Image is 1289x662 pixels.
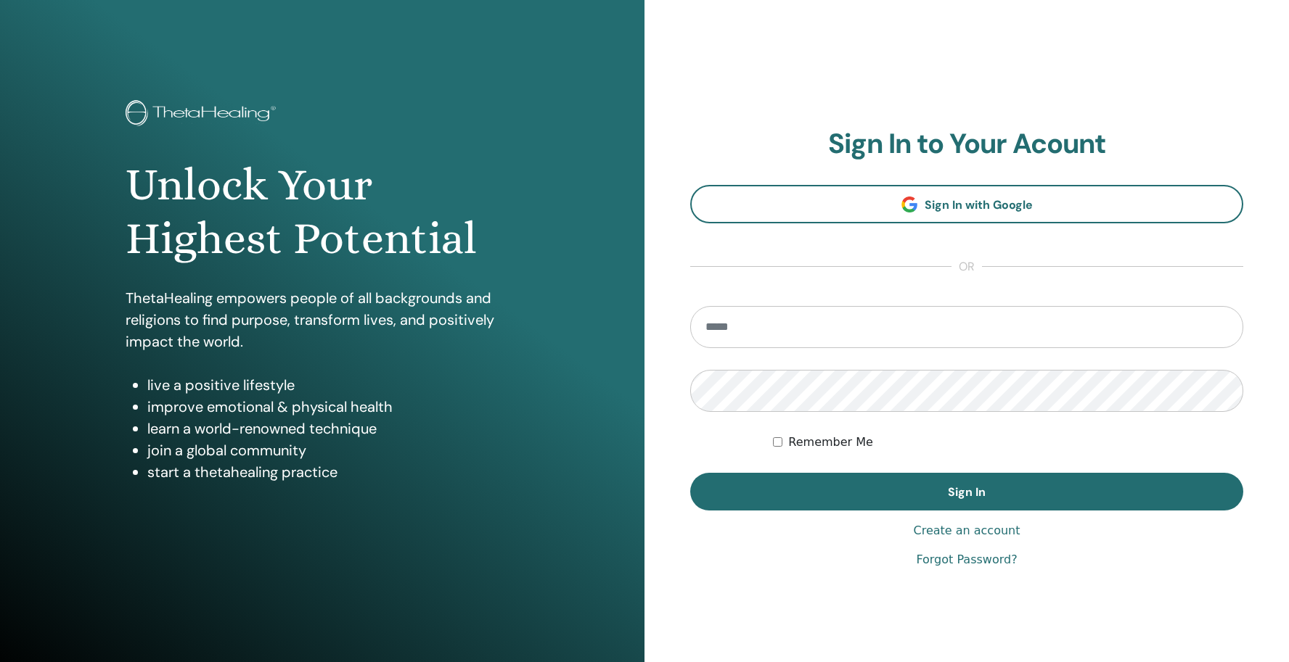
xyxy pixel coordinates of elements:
[925,197,1033,212] span: Sign In with Google
[690,185,1243,223] a: Sign In with Google
[147,439,519,461] li: join a global community
[147,374,519,396] li: live a positive lifestyle
[952,258,982,276] span: or
[773,434,1243,451] div: Keep me authenticated indefinitely or until I manually logout
[690,128,1243,161] h2: Sign In to Your Acount
[788,434,873,451] label: Remember Me
[916,551,1017,568] a: Forgot Password?
[690,473,1243,510] button: Sign In
[147,396,519,418] li: improve emotional & physical health
[126,158,519,266] h1: Unlock Your Highest Potential
[147,418,519,439] li: learn a world-renowned technique
[147,461,519,483] li: start a thetahealing practice
[126,287,519,352] p: ThetaHealing empowers people of all backgrounds and religions to find purpose, transform lives, a...
[948,484,986,500] span: Sign In
[913,522,1020,539] a: Create an account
